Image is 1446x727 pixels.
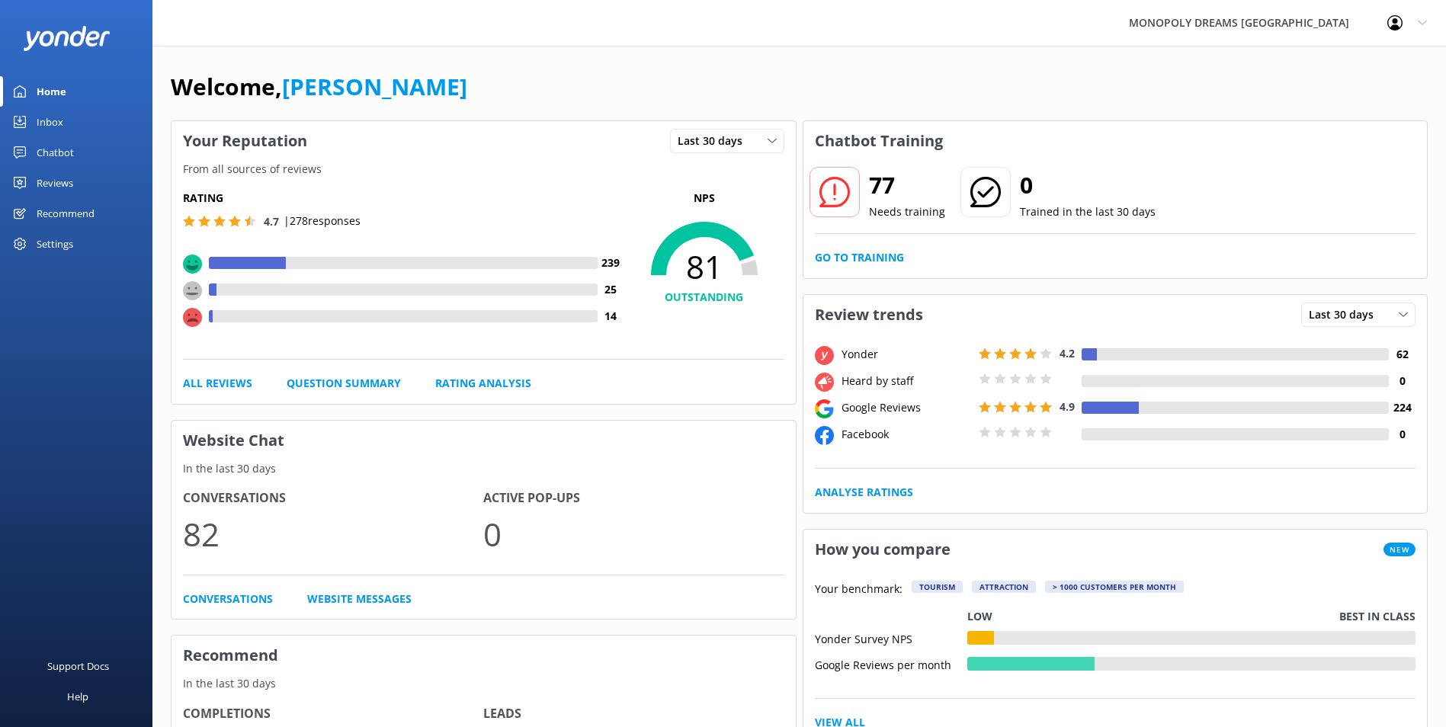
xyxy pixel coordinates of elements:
[803,295,935,335] h3: Review trends
[483,704,784,724] h4: Leads
[37,137,74,168] div: Chatbot
[1060,399,1075,414] span: 4.9
[1339,608,1416,625] p: Best in class
[967,608,992,625] p: Low
[869,203,945,220] p: Needs training
[1389,346,1416,363] h4: 62
[483,488,784,508] h4: Active Pop-ups
[678,133,752,149] span: Last 30 days
[282,71,467,102] a: [PERSON_NAME]
[483,508,784,559] p: 0
[1045,581,1184,593] div: > 1000 customers per month
[172,675,796,692] p: In the last 30 days
[37,107,63,137] div: Inbox
[284,213,361,229] p: | 278 responses
[171,69,467,105] h1: Welcome,
[1389,373,1416,389] h4: 0
[624,289,784,306] h4: OUTSTANDING
[598,281,624,298] h4: 25
[869,167,945,203] h2: 77
[183,704,483,724] h4: Completions
[1309,306,1383,323] span: Last 30 days
[838,399,975,416] div: Google Reviews
[183,591,273,607] a: Conversations
[23,26,111,51] img: yonder-white-logo.png
[803,530,962,569] h3: How you compare
[172,460,796,477] p: In the last 30 days
[172,161,796,178] p: From all sources of reviews
[598,308,624,325] h4: 14
[172,121,319,161] h3: Your Reputation
[37,198,95,229] div: Recommend
[815,484,913,501] a: Analyse Ratings
[1389,426,1416,443] h4: 0
[287,375,401,392] a: Question Summary
[838,373,975,389] div: Heard by staff
[1389,399,1416,416] h4: 224
[624,248,784,286] span: 81
[172,636,796,675] h3: Recommend
[264,214,279,229] span: 4.7
[1060,346,1075,360] span: 4.2
[815,249,904,266] a: Go to Training
[307,591,412,607] a: Website Messages
[47,651,109,681] div: Support Docs
[435,375,531,392] a: Rating Analysis
[183,375,252,392] a: All Reviews
[815,657,967,671] div: Google Reviews per month
[183,190,624,207] h5: Rating
[1020,203,1156,220] p: Trained in the last 30 days
[815,581,903,599] p: Your benchmark:
[598,255,624,271] h4: 239
[37,168,73,198] div: Reviews
[838,426,975,443] div: Facebook
[624,190,784,207] p: NPS
[183,488,483,508] h4: Conversations
[172,421,796,460] h3: Website Chat
[183,508,483,559] p: 82
[972,581,1036,593] div: Attraction
[803,121,954,161] h3: Chatbot Training
[838,346,975,363] div: Yonder
[1383,543,1416,556] span: New
[67,681,88,712] div: Help
[912,581,963,593] div: Tourism
[1020,167,1156,203] h2: 0
[37,229,73,259] div: Settings
[37,76,66,107] div: Home
[815,631,967,645] div: Yonder Survey NPS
